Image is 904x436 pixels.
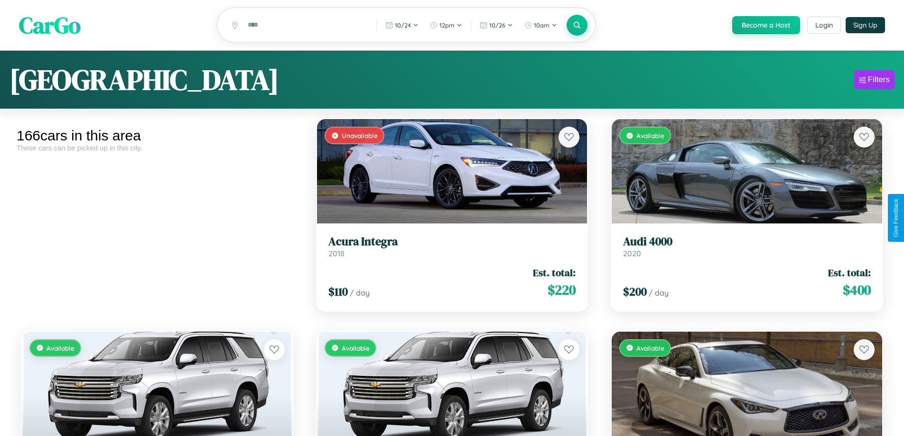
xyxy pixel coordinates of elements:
h1: [GEOGRAPHIC_DATA] [9,60,279,99]
span: $ 400 [843,280,871,299]
span: Est. total: [828,266,871,279]
span: $ 110 [328,284,348,299]
h3: Audi 4000 [623,235,871,249]
h3: Acura Integra [328,235,576,249]
span: 12pm [439,21,455,29]
button: 10am [520,18,562,33]
span: Available [636,131,664,139]
span: 10 / 24 [395,21,411,29]
button: Filters [854,70,895,89]
div: Give Feedback [893,199,899,237]
div: 166 cars in this area [17,128,298,144]
span: Available [47,344,75,352]
span: $ 220 [548,280,576,299]
button: 10/26 [475,18,518,33]
span: $ 200 [623,284,647,299]
a: Audi 40002020 [623,235,871,258]
button: 12pm [425,18,467,33]
span: 10am [534,21,550,29]
button: Login [807,17,841,34]
span: 2020 [623,249,641,258]
span: 10 / 26 [489,21,505,29]
button: Sign Up [846,17,885,33]
span: / day [649,288,669,297]
span: / day [350,288,370,297]
span: 2018 [328,249,345,258]
span: Unavailable [342,131,378,139]
div: These cars can be picked up in this city. [17,144,298,152]
span: Est. total: [533,266,576,279]
button: Become a Host [732,16,800,34]
span: Available [342,344,370,352]
span: Available [636,344,664,352]
button: 10/24 [381,18,423,33]
div: Filters [868,75,890,84]
a: Acura Integra2018 [328,235,576,258]
span: CarGo [19,9,81,41]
